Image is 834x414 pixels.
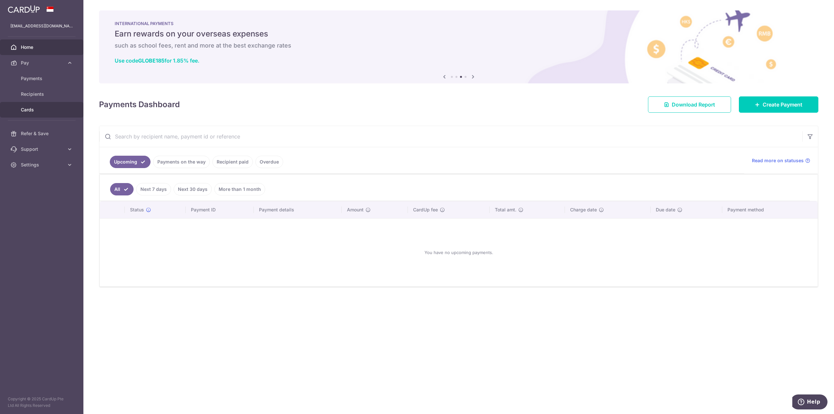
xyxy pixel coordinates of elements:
h4: Payments Dashboard [99,99,180,110]
span: Read more on statuses [752,157,804,164]
span: Total amt. [495,207,516,213]
span: Support [21,146,64,152]
a: Next 30 days [174,183,212,195]
th: Payment method [722,201,818,218]
a: Payments on the way [153,156,210,168]
a: Next 7 days [136,183,171,195]
img: CardUp [8,5,40,13]
span: Pay [21,60,64,66]
a: Read more on statuses [752,157,810,164]
h5: Earn rewards on your overseas expenses [115,29,803,39]
span: Create Payment [763,101,802,108]
h6: such as school fees, rent and more at the best exchange rates [115,42,803,50]
a: All [110,183,134,195]
span: Home [21,44,64,50]
th: Payment details [254,201,342,218]
p: INTERNATIONAL PAYMENTS [115,21,803,26]
span: Status [130,207,144,213]
a: Overdue [255,156,283,168]
span: Settings [21,162,64,168]
p: [EMAIL_ADDRESS][DOMAIN_NAME] [10,23,73,29]
span: Cards [21,107,64,113]
a: Download Report [648,96,731,113]
th: Payment ID [186,201,253,218]
img: International Payment Banner [99,10,818,83]
span: Recipients [21,91,64,97]
iframe: Opens a widget where you can find more information [792,394,827,411]
a: Recipient paid [212,156,253,168]
span: Charge date [570,207,597,213]
span: CardUp fee [413,207,438,213]
span: Payments [21,75,64,82]
div: You have no upcoming payments. [108,224,810,281]
a: More than 1 month [214,183,265,195]
a: Upcoming [110,156,151,168]
span: Download Report [672,101,715,108]
span: Refer & Save [21,130,64,137]
b: GLOBE185 [138,57,165,64]
a: Use codeGLOBE185for 1.85% fee. [115,57,199,64]
span: Due date [656,207,675,213]
span: Amount [347,207,364,213]
input: Search by recipient name, payment id or reference [99,126,802,147]
a: Create Payment [739,96,818,113]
